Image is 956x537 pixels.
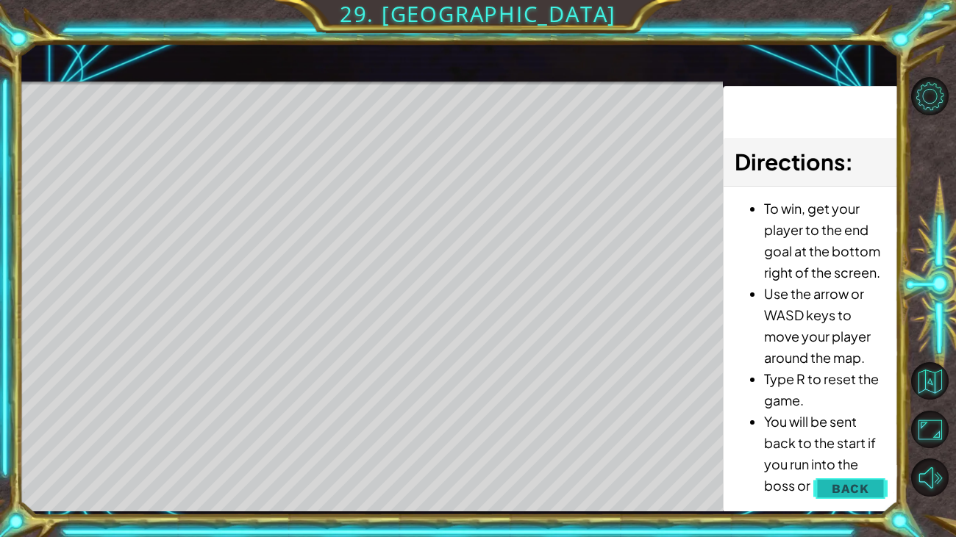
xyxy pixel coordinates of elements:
button: Mute [911,458,949,496]
li: Use the arrow or WASD keys to move your player around the map. [764,283,887,368]
li: To win, get your player to the end goal at the bottom right of the screen. [764,198,887,283]
h3: : [735,145,887,179]
button: Maximize Browser [911,411,949,448]
button: Back [813,474,888,503]
button: Level Options [911,77,949,115]
button: Back to Map [911,362,949,400]
div: Level Map [19,82,699,514]
li: You will be sent back to the start if you run into the boss or into spikes. [764,411,887,496]
span: Directions [735,148,845,176]
span: Back [832,481,869,496]
li: Type R to reset the game. [764,368,887,411]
